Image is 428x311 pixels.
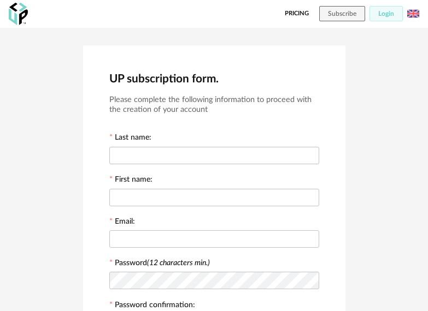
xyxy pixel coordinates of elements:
h3: Please complete the following information to proceed with the creation of your account [109,95,319,115]
img: us [407,8,419,20]
button: Login [370,6,403,21]
i: (12 characters min.) [147,259,210,267]
h2: UP subscription form. [109,71,319,86]
span: Login [378,10,394,17]
button: Subscribe [319,6,365,21]
label: First name: [109,176,153,186]
label: Email: [109,218,135,228]
label: Password confirmation: [109,301,195,311]
label: Last name: [109,134,151,143]
label: Password [115,259,210,267]
span: Subscribe [328,10,356,17]
img: OXP [9,3,28,25]
a: Pricing [285,6,309,21]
